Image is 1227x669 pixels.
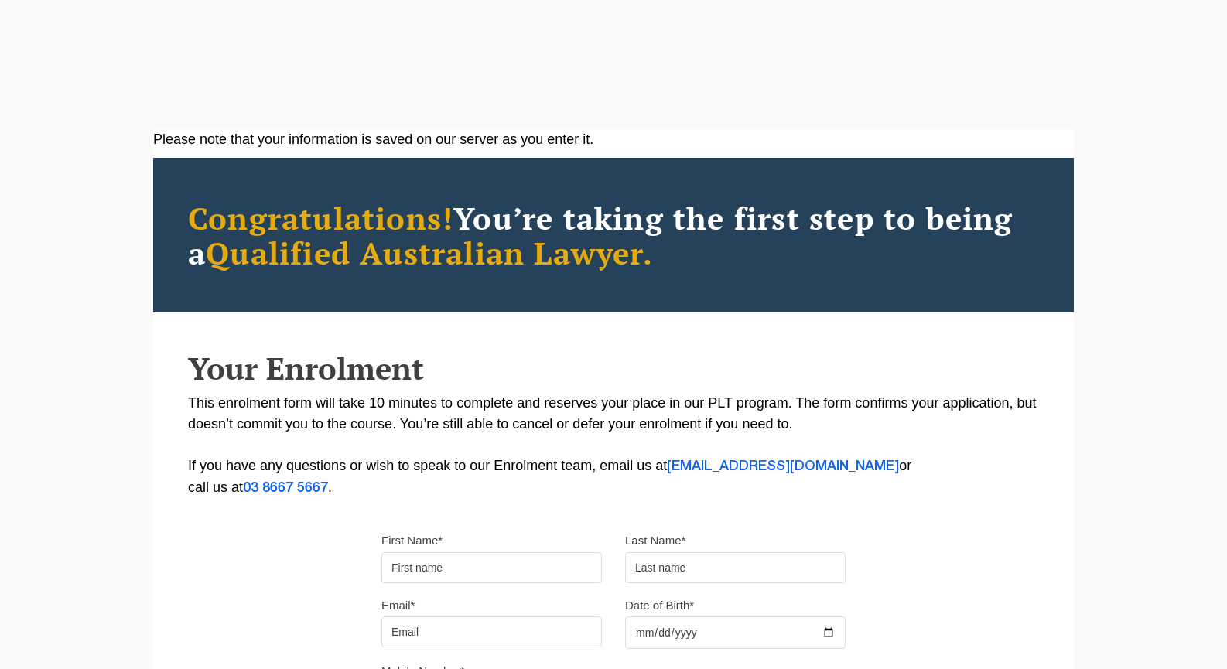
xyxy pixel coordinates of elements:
label: Date of Birth* [625,598,694,613]
input: Email [381,616,602,647]
input: Last name [625,552,846,583]
p: This enrolment form will take 10 minutes to complete and reserves your place in our PLT program. ... [188,393,1039,499]
h2: Your Enrolment [188,351,1039,385]
input: First name [381,552,602,583]
a: 03 8667 5667 [243,482,328,494]
h2: You’re taking the first step to being a [188,200,1039,270]
span: Qualified Australian Lawyer. [206,232,653,273]
label: Last Name* [625,533,685,548]
label: Email* [381,598,415,613]
div: Please note that your information is saved on our server as you enter it. [153,129,1074,150]
span: Congratulations! [188,197,453,238]
label: First Name* [381,533,443,548]
a: [EMAIL_ADDRESS][DOMAIN_NAME] [667,460,899,473]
